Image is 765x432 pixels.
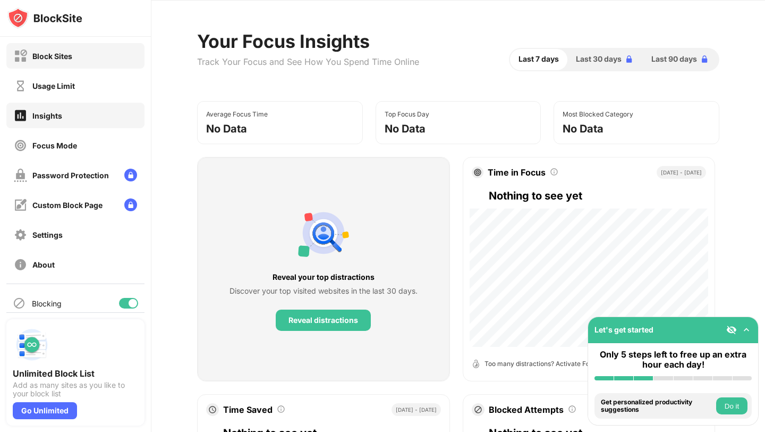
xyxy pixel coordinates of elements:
div: [DATE] - [DATE] [392,403,441,416]
img: clock.svg [208,405,217,414]
div: Blocking [32,299,62,308]
img: password-protection-off.svg [14,169,27,182]
div: Password Protection [32,171,109,180]
div: Go Unlimited [13,402,77,419]
div: Insights [32,111,62,120]
div: Add as many sites as you like to your block list [13,381,138,398]
img: lock-blue.svg [624,54,634,64]
div: [DATE] - [DATE] [657,166,706,179]
div: Discover your top visited websites in the last 30 days. [229,285,418,297]
div: Custom Block Page [32,201,103,210]
span: Last 30 days [576,53,622,65]
div: Time Saved [223,404,273,415]
img: open-timer.svg [472,360,480,368]
div: Time in Focus [488,167,546,178]
img: block-icon.svg [474,405,482,414]
img: time-usage-off.svg [14,79,27,93]
div: Nothing to see yet [489,187,706,204]
img: eye-not-visible.svg [726,325,737,335]
div: Unlimited Block List [13,368,138,379]
div: Top Focus Day [385,110,429,118]
div: Most Blocked Category [563,110,633,118]
div: Too many distractions? Activate Focus Mode [484,359,619,369]
button: Do it [716,397,747,414]
div: Only 5 steps left to free up an extra hour each day! [594,350,752,370]
img: focus-off.svg [14,139,27,152]
div: No Data [563,122,603,135]
div: Get personalized productivity suggestions [601,398,713,414]
img: tooltip.svg [277,405,285,413]
img: lock-menu.svg [124,198,137,211]
span: Last 7 days [518,53,559,65]
img: block-off.svg [14,49,27,63]
img: tooltip.svg [550,168,558,176]
div: No Data [385,122,426,135]
div: Settings [32,230,63,239]
span: Last 90 days [651,53,697,65]
img: logo-blocksite.svg [7,7,82,29]
div: Block Sites [32,52,72,61]
div: Let's get started [594,325,653,334]
img: tooltip.svg [568,405,576,413]
img: customize-block-page-off.svg [14,198,27,212]
img: lock-menu.svg [124,169,137,181]
img: personal-suggestions.svg [298,207,349,259]
div: Your Focus Insights [197,30,419,52]
div: Reveal your top distractions [229,271,418,283]
div: Blocked Attempts [489,404,564,415]
img: lock-blue.svg [699,54,710,64]
img: blocking-icon.svg [13,297,25,310]
img: settings-off.svg [14,228,27,242]
div: About [32,260,55,269]
img: target.svg [474,169,481,176]
div: Usage Limit [32,81,75,90]
img: push-block-list.svg [13,326,51,364]
div: Reveal distractions [288,316,358,325]
div: No Data [206,122,247,135]
div: Focus Mode [32,141,77,150]
img: about-off.svg [14,258,27,271]
img: omni-setup-toggle.svg [741,325,752,335]
img: insights-on.svg [14,109,27,122]
div: Average Focus Time [206,110,268,118]
div: Track Your Focus and See How You Spend Time Online [197,56,419,67]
